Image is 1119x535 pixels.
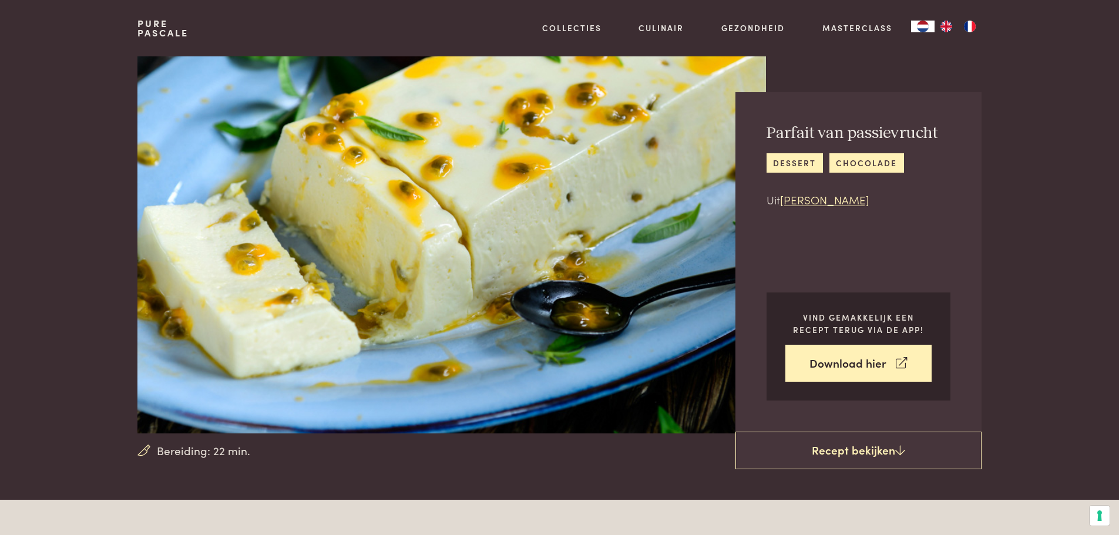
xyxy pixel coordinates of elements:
a: FR [958,21,982,32]
aside: Language selected: Nederlands [911,21,982,32]
ul: Language list [935,21,982,32]
a: Gezondheid [721,22,785,34]
a: chocolade [829,153,904,173]
a: dessert [767,153,823,173]
a: EN [935,21,958,32]
button: Uw voorkeuren voor toestemming voor trackingtechnologieën [1090,506,1110,526]
p: Vind gemakkelijk een recept terug via de app! [785,311,932,335]
a: NL [911,21,935,32]
a: Download hier [785,345,932,382]
span: Bereiding: 22 min. [157,442,250,459]
p: Uit [767,191,938,208]
h2: Parfait van passievrucht [767,123,938,144]
a: Masterclass [822,22,892,34]
a: Culinair [639,22,684,34]
a: Collecties [542,22,601,34]
img: Parfait van passievrucht [137,56,765,433]
a: PurePascale [137,19,189,38]
a: [PERSON_NAME] [780,191,869,207]
div: Language [911,21,935,32]
a: Recept bekijken [735,432,982,469]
